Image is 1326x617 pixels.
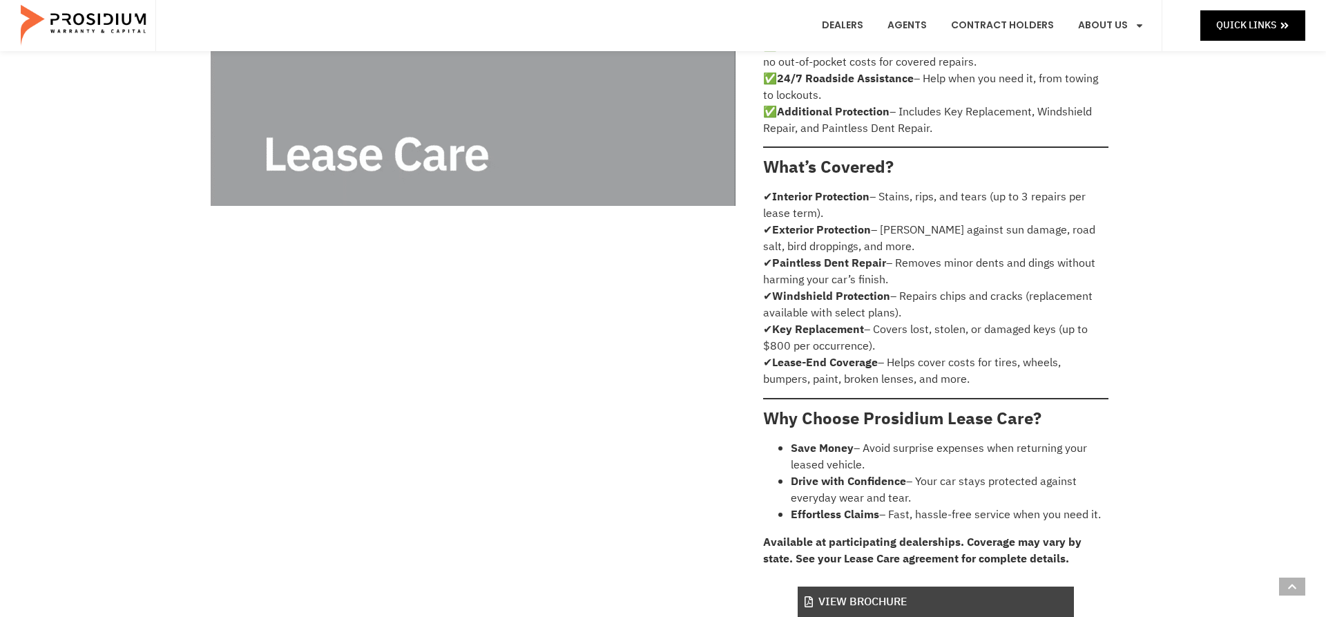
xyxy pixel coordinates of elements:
[772,288,890,305] strong: Windshield Protection
[791,440,854,457] strong: Save Money
[791,473,906,490] strong: Drive with Confidence
[791,473,1108,506] li: – Your car stays protected against everyday wear and tear.
[763,406,1041,431] strong: Why Choose Prosidium Lease Care?
[772,255,886,272] strong: Paintless Dent Repair
[772,321,864,338] strong: Key Replacement
[763,155,894,180] strong: What’s Covered?
[763,189,1108,388] p: ✔ – Stains, rips, and tears (up to 3 repairs per lease term). ✔ – [PERSON_NAME] against sun damag...
[772,222,871,238] strong: Exterior Protection
[791,506,1108,523] li: – Fast, hassle-free service when you need it.
[777,104,890,120] strong: Additional Protection
[1200,10,1305,40] a: Quick Links
[763,534,1082,567] strong: Available at participating dealerships. Coverage may vary by state. See your Lease Care agreement...
[791,506,879,523] strong: Effortless Claims
[772,354,878,371] strong: Lease-End Coverage
[772,189,869,205] strong: Interior Protection
[777,70,914,87] strong: 24/7 Roadside Assistance
[1216,17,1276,34] span: Quick Links
[791,440,1108,473] li: – Avoid surprise expenses when returning your leased vehicle.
